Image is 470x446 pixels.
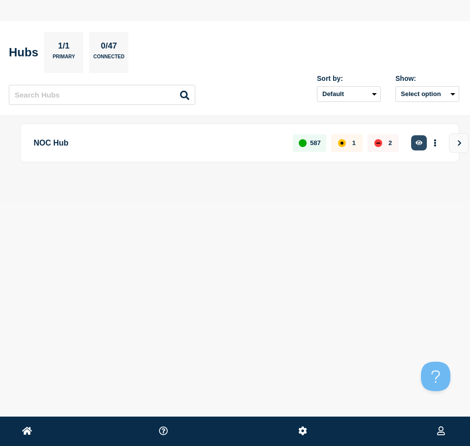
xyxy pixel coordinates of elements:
[52,54,75,64] p: Primary
[9,46,38,59] h2: Hubs
[317,86,381,102] select: Sort by
[389,139,392,147] p: 2
[9,85,195,105] input: Search Hubs
[317,74,381,82] div: Sort by:
[93,54,124,64] p: Connected
[97,41,121,54] p: 0/47
[421,362,450,391] iframe: Help Scout Beacon - Open
[449,133,469,153] button: View
[54,41,74,54] p: 1/1
[429,134,442,152] button: More actions
[310,139,321,147] p: 587
[338,139,346,147] div: affected
[395,86,459,102] button: Select option
[374,139,382,147] div: down
[395,74,459,82] div: Show:
[299,139,307,147] div: up
[34,134,282,152] p: NOC Hub
[352,139,356,147] p: 1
